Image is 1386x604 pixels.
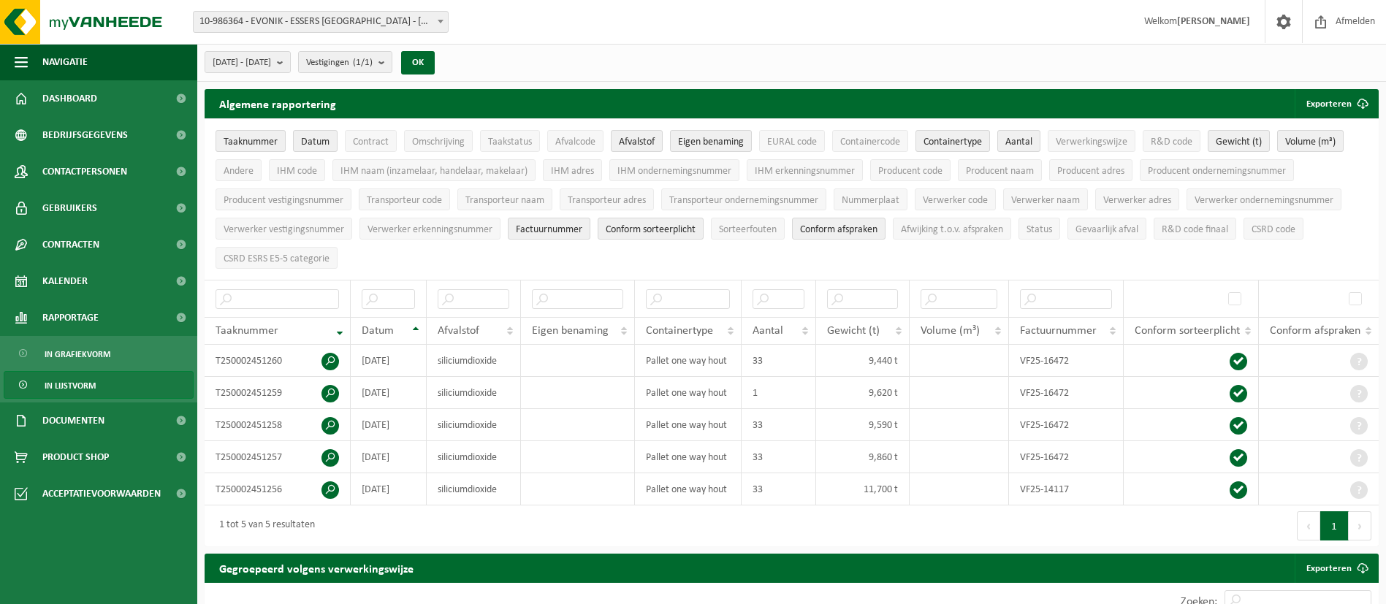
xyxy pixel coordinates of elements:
button: Producent vestigingsnummerProducent vestigingsnummer: Activate to sort [216,188,351,210]
button: AndereAndere: Activate to sort [216,159,262,181]
td: T250002451260 [205,345,351,377]
button: Gevaarlijk afval : Activate to sort [1067,218,1146,240]
span: Afvalstof [438,325,479,337]
button: IHM codeIHM code: Activate to sort [269,159,325,181]
span: Producent adres [1057,166,1124,177]
span: Omschrijving [412,137,465,148]
button: Exporteren [1295,89,1377,118]
span: CSRD ESRS E5-5 categorie [224,253,330,264]
td: siliciumdioxide [427,377,521,409]
span: Afwijking t.o.v. afspraken [901,224,1003,235]
button: CSRD ESRS E5-5 categorieCSRD ESRS E5-5 categorie: Activate to sort [216,247,338,269]
td: [DATE] [351,345,427,377]
span: Afvalcode [555,137,595,148]
button: IHM ondernemingsnummerIHM ondernemingsnummer: Activate to sort [609,159,739,181]
strong: [PERSON_NAME] [1177,16,1250,27]
span: Documenten [42,402,104,439]
span: Transporteur adres [568,195,646,206]
span: Transporteur ondernemingsnummer [669,195,818,206]
span: Taaknummer [224,137,278,148]
button: AfvalcodeAfvalcode: Activate to sort [547,130,603,152]
span: Gewicht (t) [827,325,880,337]
td: Pallet one way hout [635,377,742,409]
span: Conform afspraken [800,224,877,235]
button: Verwerker codeVerwerker code: Activate to sort [915,188,996,210]
span: 10-986364 - EVONIK - ESSERS OUDSBERGEN - OUDSBERGEN [193,11,449,33]
button: OmschrijvingOmschrijving: Activate to sort [404,130,473,152]
td: T250002451257 [205,441,351,473]
button: VerwerkingswijzeVerwerkingswijze: Activate to sort [1048,130,1135,152]
button: EURAL codeEURAL code: Activate to sort [759,130,825,152]
td: siliciumdioxide [427,473,521,505]
span: Verwerkingswijze [1056,137,1127,148]
td: siliciumdioxide [427,441,521,473]
span: Transporteur code [367,195,442,206]
span: Containercode [840,137,900,148]
td: 9,590 t [816,409,910,441]
span: IHM ondernemingsnummer [617,166,731,177]
td: VF25-16472 [1009,377,1124,409]
td: 33 [742,409,816,441]
button: StatusStatus: Activate to sort [1018,218,1060,240]
button: [DATE] - [DATE] [205,51,291,73]
span: Rapportage [42,299,99,336]
td: Pallet one way hout [635,409,742,441]
button: DatumDatum: Activate to sort [293,130,338,152]
span: Conform sorteerplicht [606,224,696,235]
span: Volume (m³) [921,325,980,337]
button: Producent naamProducent naam: Activate to sort [958,159,1042,181]
button: SorteerfoutenSorteerfouten: Activate to sort [711,218,785,240]
button: Transporteur naamTransporteur naam: Activate to sort [457,188,552,210]
span: Navigatie [42,44,88,80]
span: Verwerker code [923,195,988,206]
button: Next [1349,511,1371,540]
span: 10-986364 - EVONIK - ESSERS OUDSBERGEN - OUDSBERGEN [194,12,448,32]
button: Eigen benamingEigen benaming: Activate to sort [670,130,752,152]
button: Verwerker naamVerwerker naam: Activate to sort [1003,188,1088,210]
span: Sorteerfouten [719,224,777,235]
span: Gebruikers [42,190,97,226]
button: Verwerker erkenningsnummerVerwerker erkenningsnummer: Activate to sort [359,218,500,240]
span: Datum [301,137,330,148]
button: Producent ondernemingsnummerProducent ondernemingsnummer: Activate to sort [1140,159,1294,181]
button: Verwerker adresVerwerker adres: Activate to sort [1095,188,1179,210]
div: 1 tot 5 van 5 resultaten [212,513,315,539]
span: [DATE] - [DATE] [213,52,271,74]
span: Vestigingen [306,52,373,74]
td: Pallet one way hout [635,345,742,377]
span: Producent ondernemingsnummer [1148,166,1286,177]
span: Andere [224,166,254,177]
button: Conform sorteerplicht : Activate to sort [598,218,704,240]
button: 1 [1320,511,1349,540]
span: Producent code [878,166,943,177]
button: ContainercodeContainercode: Activate to sort [832,130,908,152]
a: In grafiekvorm [4,340,194,367]
button: Verwerker vestigingsnummerVerwerker vestigingsnummer: Activate to sort [216,218,352,240]
span: Acceptatievoorwaarden [42,475,161,512]
button: Transporteur adresTransporteur adres: Activate to sort [560,188,654,210]
button: Producent codeProducent code: Activate to sort [870,159,951,181]
td: T250002451258 [205,409,351,441]
span: Nummerplaat [842,195,899,206]
span: Gevaarlijk afval [1075,224,1138,235]
span: Volume (m³) [1285,137,1336,148]
td: [DATE] [351,473,427,505]
td: 9,440 t [816,345,910,377]
button: R&D codeR&amp;D code: Activate to sort [1143,130,1200,152]
td: 11,700 t [816,473,910,505]
span: R&D code finaal [1162,224,1228,235]
a: Exporteren [1295,554,1377,583]
span: In grafiekvorm [45,340,110,368]
td: 9,860 t [816,441,910,473]
span: R&D code [1151,137,1192,148]
span: Factuurnummer [516,224,582,235]
td: 33 [742,441,816,473]
span: Containertype [646,325,713,337]
span: Conform afspraken [1270,325,1360,337]
button: FactuurnummerFactuurnummer: Activate to sort [508,218,590,240]
button: AfvalstofAfvalstof: Activate to sort [611,130,663,152]
button: Transporteur ondernemingsnummerTransporteur ondernemingsnummer : Activate to sort [661,188,826,210]
td: [DATE] [351,377,427,409]
span: Eigen benaming [678,137,744,148]
button: TaakstatusTaakstatus: Activate to sort [480,130,540,152]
